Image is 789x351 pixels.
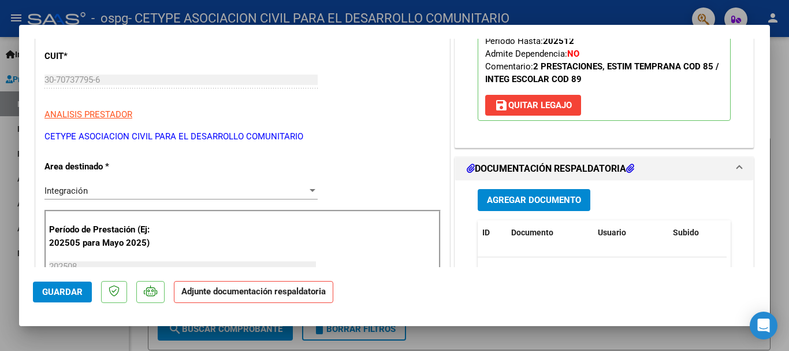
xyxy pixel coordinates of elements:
[487,195,581,206] span: Agregar Documento
[478,189,590,210] button: Agregar Documento
[42,287,83,297] span: Guardar
[507,220,593,245] datatable-header-cell: Documento
[49,223,165,249] p: Período de Prestación (Ej: 202505 para Mayo 2025)
[673,228,699,237] span: Subido
[494,100,572,110] span: Quitar Legajo
[598,228,626,237] span: Usuario
[485,95,581,116] button: Quitar Legajo
[494,98,508,112] mat-icon: save
[668,220,726,245] datatable-header-cell: Subido
[44,186,88,196] span: Integración
[478,220,507,245] datatable-header-cell: ID
[543,36,574,46] strong: 202512
[750,312,777,339] div: Open Intercom Messenger
[44,50,163,63] p: CUIT
[485,61,719,84] span: Comentario:
[455,157,753,180] mat-expansion-panel-header: DOCUMENTACIÓN RESPALDATORIA
[511,228,553,237] span: Documento
[467,162,634,176] h1: DOCUMENTACIÓN RESPALDATORIA
[44,130,441,143] p: CETYPE ASOCIACION CIVIL PARA EL DESARROLLO COMUNITARIO
[726,220,784,245] datatable-header-cell: Acción
[44,160,163,173] p: Area destinado *
[44,109,132,120] span: ANALISIS PRESTADOR
[482,228,490,237] span: ID
[181,286,326,297] strong: Adjunte documentación respaldatoria
[485,61,719,84] strong: 2 PRESTACIONES, ESTIM TEMPRANA COD 85 / INTEG ESCOLAR COD 89
[593,220,668,245] datatable-header-cell: Usuario
[567,49,579,59] strong: NO
[478,257,727,286] div: No data to display
[33,282,92,302] button: Guardar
